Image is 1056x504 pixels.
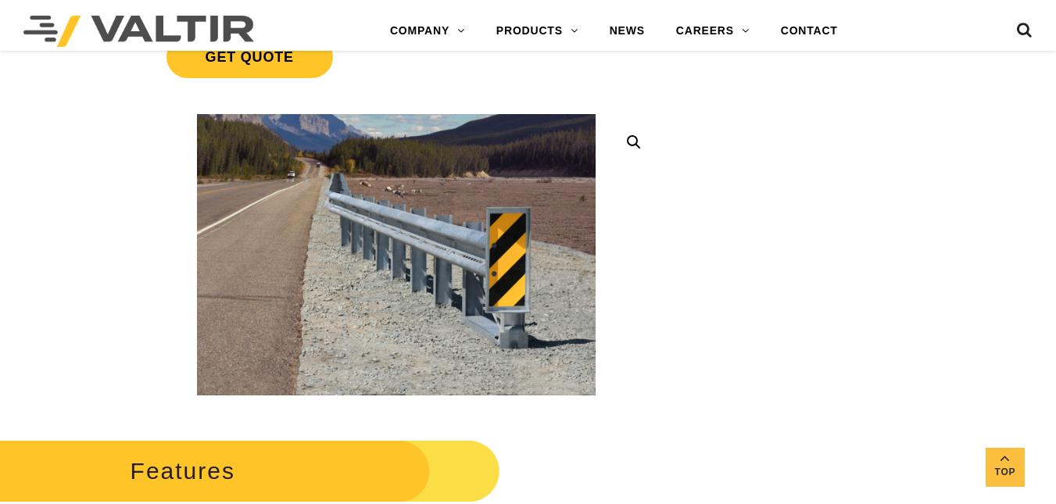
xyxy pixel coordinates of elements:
[765,16,854,47] a: CONTACT
[131,17,662,97] a: Get Quote
[986,448,1025,487] a: Top
[594,16,660,47] a: NEWS
[481,16,594,47] a: PRODUCTS
[374,16,481,47] a: COMPANY
[166,36,333,78] span: Get Quote
[660,16,765,47] a: CAREERS
[23,16,254,47] img: Valtir
[986,463,1025,481] span: Top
